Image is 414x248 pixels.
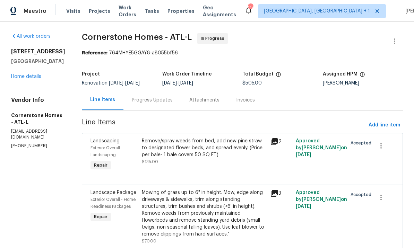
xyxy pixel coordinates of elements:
[90,190,136,195] span: Landscape Package
[91,213,110,220] span: Repair
[142,189,266,238] div: Mowing of grass up to 6" in height. Mow, edge along driveways & sidewalks, trim along standing st...
[11,48,65,55] h2: [STREET_ADDRESS]
[296,190,347,209] span: Approved by [PERSON_NAME] on
[276,72,281,81] span: The total cost of line items that have been proposed by Opendoor. This sum includes line items th...
[203,4,236,18] span: Geo Assignments
[11,112,65,126] h5: Cornerstone Homes - ATL-L
[82,33,192,41] span: Cornerstone Homes - ATL-L
[351,191,374,198] span: Accepted
[90,139,120,143] span: Landscaping
[125,81,140,86] span: [DATE]
[109,81,140,86] span: -
[248,4,253,11] div: 117
[89,8,110,15] span: Projects
[323,81,403,86] div: [PERSON_NAME]
[142,138,266,158] div: Remove/spray weeds from bed, add new pine straw to designated flower beds, and spread evenly. (Pr...
[296,139,347,157] span: Approved by [PERSON_NAME] on
[270,189,292,197] div: 3
[369,121,400,130] span: Add line item
[11,143,65,149] p: [PHONE_NUMBER]
[242,72,274,77] h5: Total Budget
[90,146,123,157] span: Exterior Overall - Landscaping
[109,81,123,86] span: [DATE]
[145,9,159,14] span: Tasks
[24,8,46,15] span: Maestro
[323,72,357,77] h5: Assigned HPM
[142,239,156,243] span: $70.00
[162,81,193,86] span: -
[189,97,219,104] div: Attachments
[90,197,136,209] span: Exterior Overall - Home Readiness Packages
[162,81,177,86] span: [DATE]
[179,81,193,86] span: [DATE]
[167,8,195,15] span: Properties
[82,119,366,132] span: Line Items
[11,74,41,79] a: Home details
[82,50,403,56] div: 764MHYE5GGAY8-a8055bf56
[264,8,370,15] span: [GEOGRAPHIC_DATA], [GEOGRAPHIC_DATA] + 1
[142,160,158,164] span: $135.00
[82,81,140,86] span: Renovation
[366,119,403,132] button: Add line item
[296,204,311,209] span: [DATE]
[201,35,227,42] span: In Progress
[11,97,65,104] h4: Vendor Info
[11,58,65,65] h5: [GEOGRAPHIC_DATA]
[11,129,65,140] p: [EMAIL_ADDRESS][DOMAIN_NAME]
[91,162,110,169] span: Repair
[132,97,173,104] div: Progress Updates
[236,97,255,104] div: Invoices
[360,72,365,81] span: The hpm assigned to this work order.
[11,34,51,39] a: All work orders
[90,96,115,103] div: Line Items
[270,138,292,146] div: 2
[162,72,212,77] h5: Work Order Timeline
[66,8,80,15] span: Visits
[82,72,100,77] h5: Project
[296,152,311,157] span: [DATE]
[351,140,374,147] span: Accepted
[82,51,107,55] b: Reference:
[242,81,262,86] span: $505.00
[119,4,136,18] span: Work Orders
